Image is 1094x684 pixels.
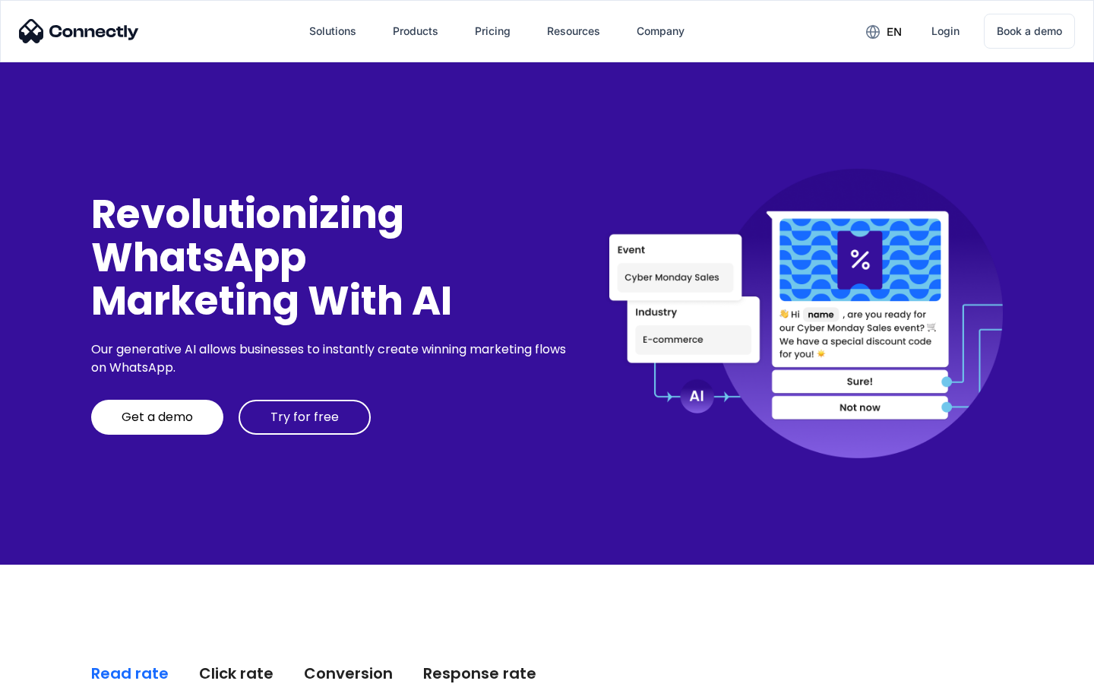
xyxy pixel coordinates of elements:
div: Read rate [91,663,169,684]
aside: Language selected: English [15,657,91,679]
img: Connectly Logo [19,19,139,43]
a: Book a demo [984,14,1075,49]
div: Products [393,21,438,42]
div: Solutions [309,21,356,42]
ul: Language list [30,657,91,679]
div: Response rate [423,663,536,684]
div: Click rate [199,663,273,684]
div: Our generative AI allows businesses to instantly create winning marketing flows on WhatsApp. [91,340,571,377]
a: Pricing [463,13,523,49]
a: Login [919,13,972,49]
div: en [887,21,902,43]
div: Company [637,21,685,42]
div: Get a demo [122,410,193,425]
div: Login [931,21,960,42]
div: Conversion [304,663,393,684]
a: Try for free [239,400,371,435]
div: Pricing [475,21,511,42]
div: Try for free [270,410,339,425]
div: Revolutionizing WhatsApp Marketing With AI [91,192,571,323]
a: Get a demo [91,400,223,435]
div: Resources [547,21,600,42]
